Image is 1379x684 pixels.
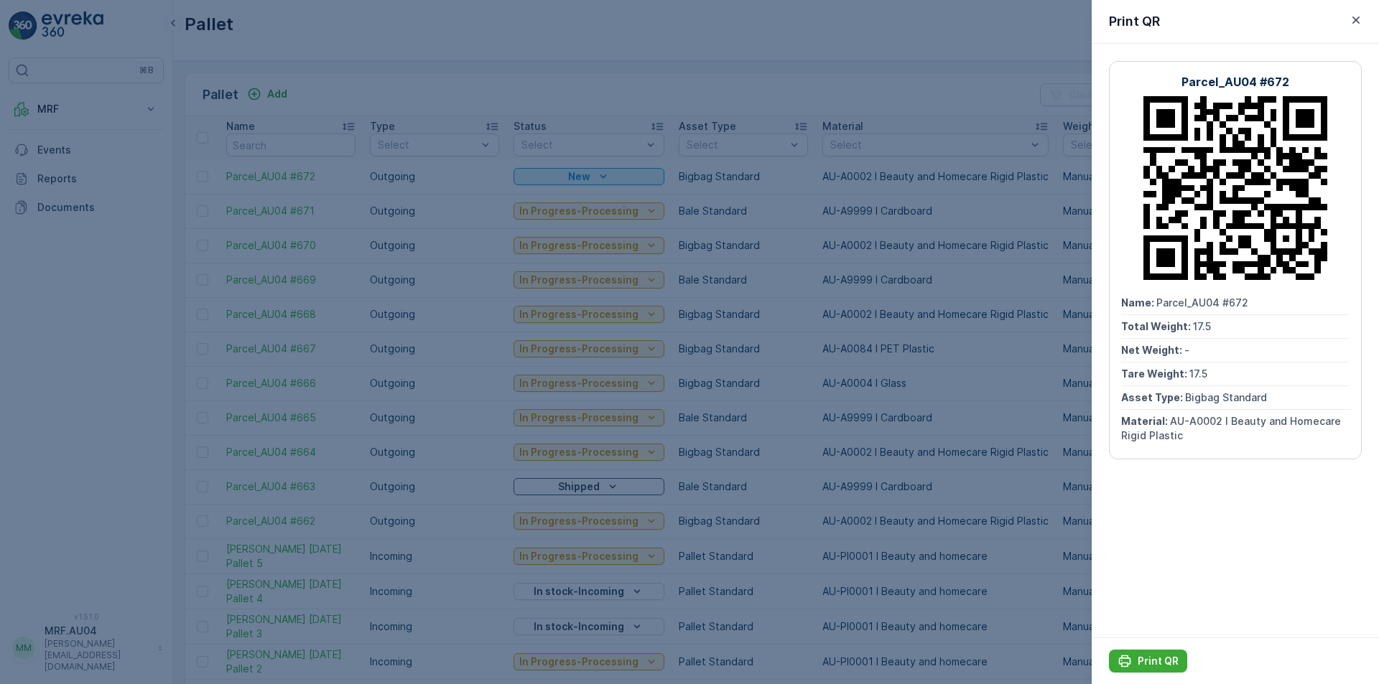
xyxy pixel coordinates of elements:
[1184,344,1189,356] span: -
[1109,11,1160,32] p: Print QR
[1121,415,1344,441] span: AU-A0002 I Beauty and Homecare Rigid Plastic
[1181,73,1289,90] p: Parcel_AU04 #672
[1193,320,1211,332] span: 17.5
[1121,296,1156,309] span: Name :
[1121,367,1189,380] span: Tare Weight :
[1109,650,1187,673] button: Print QR
[1185,391,1267,403] span: Bigbag Standard
[1121,344,1184,356] span: Net Weight :
[1121,320,1193,332] span: Total Weight :
[1138,654,1179,668] p: Print QR
[1121,415,1170,427] span: Material :
[1189,367,1207,380] span: 17.5
[1156,296,1248,309] span: Parcel_AU04 #672
[1121,391,1185,403] span: Asset Type :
